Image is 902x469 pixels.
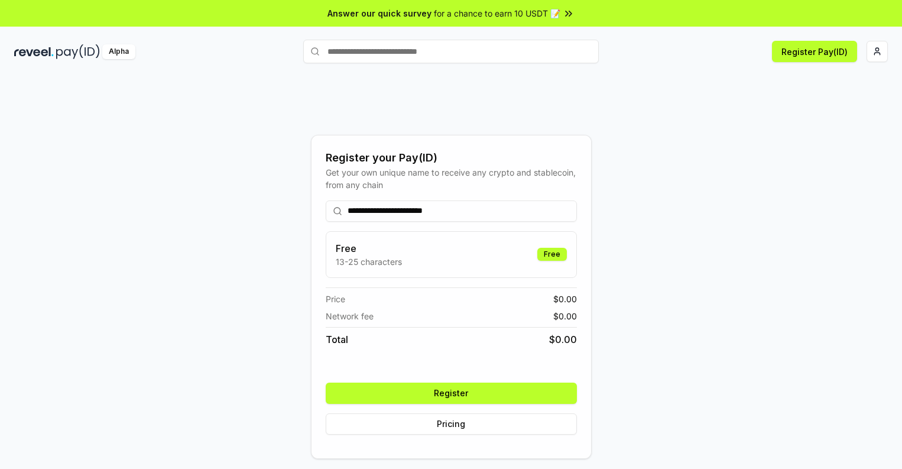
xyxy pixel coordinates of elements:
[102,44,135,59] div: Alpha
[537,248,567,261] div: Free
[772,41,857,62] button: Register Pay(ID)
[327,7,431,20] span: Answer our quick survey
[326,150,577,166] div: Register your Pay(ID)
[434,7,560,20] span: for a chance to earn 10 USDT 📝
[14,44,54,59] img: reveel_dark
[326,383,577,404] button: Register
[326,413,577,435] button: Pricing
[326,310,374,322] span: Network fee
[56,44,100,59] img: pay_id
[549,332,577,347] span: $ 0.00
[336,241,402,255] h3: Free
[326,166,577,191] div: Get your own unique name to receive any crypto and stablecoin, from any chain
[553,310,577,322] span: $ 0.00
[326,332,348,347] span: Total
[326,293,345,305] span: Price
[553,293,577,305] span: $ 0.00
[336,255,402,268] p: 13-25 characters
